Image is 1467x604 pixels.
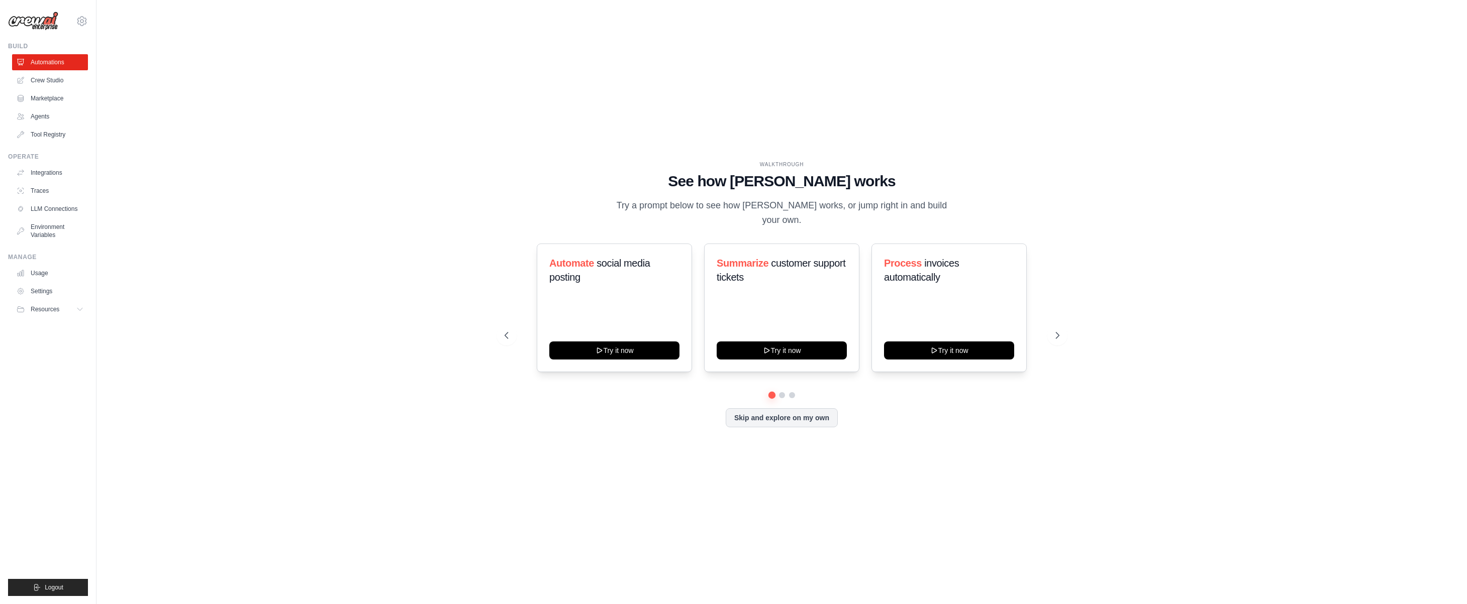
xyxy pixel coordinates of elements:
[45,583,63,591] span: Logout
[717,258,845,283] span: customer support tickets
[12,72,88,88] a: Crew Studio
[12,54,88,70] a: Automations
[12,201,88,217] a: LLM Connections
[505,172,1059,190] h1: See how [PERSON_NAME] works
[12,301,88,317] button: Resources
[717,341,847,359] button: Try it now
[717,258,768,269] span: Summarize
[549,258,650,283] span: social media posting
[12,219,88,243] a: Environment Variables
[12,127,88,143] a: Tool Registry
[12,108,88,125] a: Agents
[8,579,88,596] button: Logout
[8,153,88,161] div: Operate
[884,258,922,269] span: Process
[12,183,88,199] a: Traces
[12,90,88,106] a: Marketplace
[12,265,88,281] a: Usage
[31,305,59,313] span: Resources
[12,283,88,299] a: Settings
[549,258,594,269] span: Automate
[505,161,1059,168] div: WALKTHROUGH
[549,341,679,359] button: Try it now
[12,165,88,181] a: Integrations
[726,408,838,427] button: Skip and explore on my own
[8,253,88,261] div: Manage
[8,42,88,50] div: Build
[8,12,58,31] img: Logo
[884,341,1014,359] button: Try it now
[613,198,951,228] p: Try a prompt below to see how [PERSON_NAME] works, or jump right in and build your own.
